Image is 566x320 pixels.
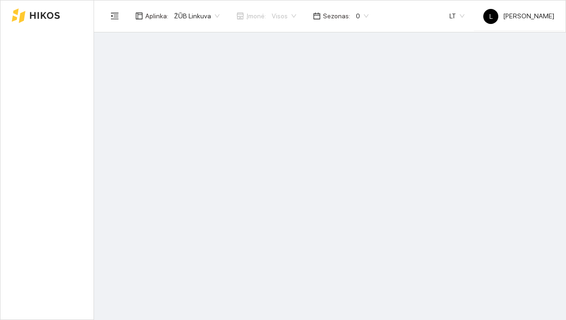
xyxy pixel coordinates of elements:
span: ŽŪB Linkuva [174,9,220,23]
span: Įmonė : [246,11,266,21]
button: menu-fold [105,7,124,25]
span: 0 [356,9,369,23]
span: calendar [313,12,321,20]
span: Sezonas : [323,11,350,21]
span: [PERSON_NAME] [483,12,554,20]
span: LT [449,9,464,23]
span: L [489,9,493,24]
span: Visos [272,9,296,23]
span: menu-fold [110,12,119,20]
span: Aplinka : [145,11,168,21]
span: layout [135,12,143,20]
span: shop [236,12,244,20]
